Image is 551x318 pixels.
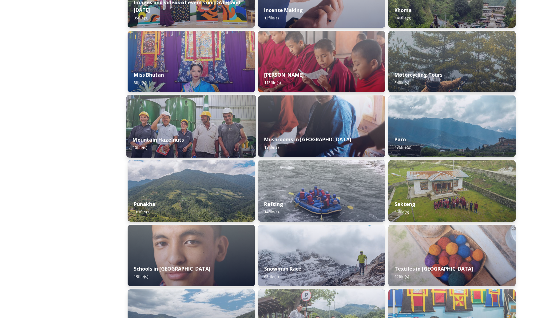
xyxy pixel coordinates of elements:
strong: Schools in [GEOGRAPHIC_DATA] [134,265,211,272]
img: By%2520Leewang%2520Tobgay%252C%2520President%252C%2520The%2520Badgers%2520Motorcycle%2520Club%252... [388,31,516,92]
span: 53 file(s) [394,209,409,215]
strong: [PERSON_NAME] [264,71,304,78]
img: Sakteng%2520070723%2520by%2520Nantawat-5.jpg [388,160,516,222]
strong: Textiles in [GEOGRAPHIC_DATA] [394,265,473,272]
strong: Rafting [264,201,283,207]
span: 19 file(s) [264,144,279,150]
img: WattBryan-20170720-0740-P50.jpg [126,95,256,158]
span: 19 file(s) [134,274,148,279]
img: Snowman%2520Race41.jpg [258,225,385,286]
span: 54 file(s) [394,80,409,85]
img: _SCH7798.jpg [258,95,385,157]
strong: Incense Making [264,7,303,14]
strong: Paro [394,136,406,143]
strong: Khoma [394,7,412,14]
span: 5 file(s) [134,80,146,85]
span: 65 file(s) [264,274,279,279]
span: 12 file(s) [394,274,409,279]
span: 146 file(s) [394,15,411,21]
span: 10 file(s) [133,145,147,150]
img: 2022-10-01%252012.59.42.jpg [128,160,255,222]
span: 113 file(s) [264,80,281,85]
img: Miss%2520Bhutan%2520Tashi%2520Choden%25205.jpg [128,31,255,92]
img: Mongar%2520and%2520Dametshi%2520110723%2520by%2520Amp%2520Sripimanwat-9.jpg [258,31,385,92]
strong: Mushrooms in [GEOGRAPHIC_DATA] [264,136,351,143]
span: 35 file(s) [134,15,148,21]
img: Paro%2520050723%2520by%2520Amp%2520Sripimanwat-20.jpg [388,95,516,157]
span: 13 file(s) [264,15,279,21]
img: f73f969a-3aba-4d6d-a863-38e7472ec6b1.JPG [258,160,385,222]
span: 103 file(s) [134,209,150,215]
img: _SCH2151_FINAL_RGB.jpg [128,225,255,286]
strong: Mountain Hazelnuts [133,136,184,143]
span: 14 file(s) [264,209,279,215]
strong: Punakha [134,201,155,207]
strong: Miss Bhutan [134,71,164,78]
strong: Sakteng [394,201,415,207]
span: 136 file(s) [394,144,411,150]
strong: Motorcycling Tours [394,71,442,78]
img: _SCH9806.jpg [388,225,516,286]
strong: Snowman Race [264,265,301,272]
